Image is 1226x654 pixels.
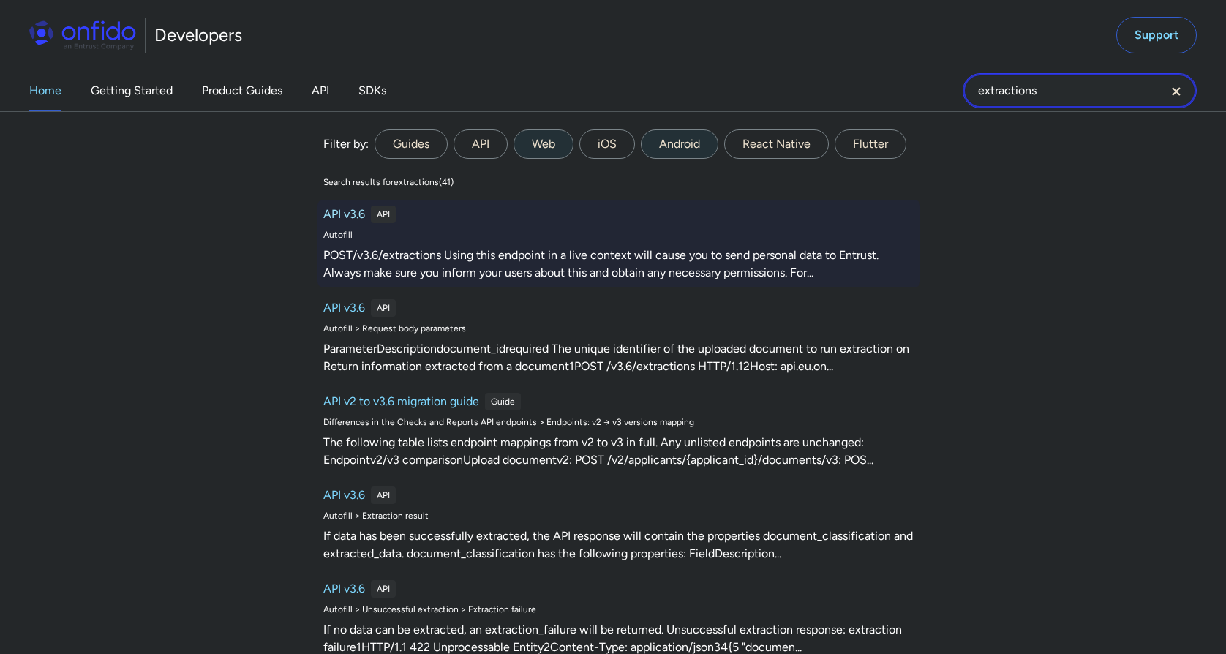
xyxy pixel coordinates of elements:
[371,580,396,598] div: API
[323,229,914,241] div: Autofill
[371,299,396,317] div: API
[29,20,136,50] img: Onfido Logo
[323,510,914,522] div: Autofill > Extraction result
[154,23,242,47] h1: Developers
[323,527,914,563] div: If data has been successfully extracted, the API response will contain the properties document_cl...
[724,129,829,159] label: React Native
[323,434,914,469] div: The following table lists endpoint mappings from v2 to v3 in full. Any unlisted endpoints are unc...
[323,416,914,428] div: Differences in the Checks and Reports API endpoints > Endpoints: v2 → v3 versions mapping
[202,70,282,111] a: Product Guides
[323,299,365,317] h6: API v3.6
[371,486,396,504] div: API
[963,73,1197,108] input: Onfido search input field
[375,129,448,159] label: Guides
[454,129,508,159] label: API
[323,323,914,334] div: Autofill > Request body parameters
[317,200,920,287] a: API v3.6APIAutofillPOST/v3.6/extractions Using this endpoint in a live context will cause you to ...
[317,481,920,568] a: API v3.6APIAutofill > Extraction resultIf data has been successfully extracted, the API response ...
[371,206,396,223] div: API
[358,70,386,111] a: SDKs
[323,580,365,598] h6: API v3.6
[312,70,329,111] a: API
[835,129,906,159] label: Flutter
[323,604,914,615] div: Autofill > Unsuccessful extraction > Extraction failure
[1116,17,1197,53] a: Support
[323,176,454,188] div: Search results for extractions ( 41 )
[91,70,173,111] a: Getting Started
[323,206,365,223] h6: API v3.6
[485,393,521,410] div: Guide
[579,129,635,159] label: iOS
[323,486,365,504] h6: API v3.6
[514,129,573,159] label: Web
[317,387,920,475] a: API v2 to v3.6 migration guideGuideDifferences in the Checks and Reports API endpoints > Endpoint...
[323,135,369,153] div: Filter by:
[1167,83,1185,100] svg: Clear search field button
[323,340,914,375] div: ParameterDescriptiondocument_idrequired The unique identifier of the uploaded document to run ext...
[317,293,920,381] a: API v3.6APIAutofill > Request body parametersParameterDescriptiondocument_idrequired The unique i...
[323,393,479,410] h6: API v2 to v3.6 migration guide
[323,247,914,282] div: POST/v3.6/extractions Using this endpoint in a live context will cause you to send personal data ...
[29,70,61,111] a: Home
[641,129,718,159] label: Android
